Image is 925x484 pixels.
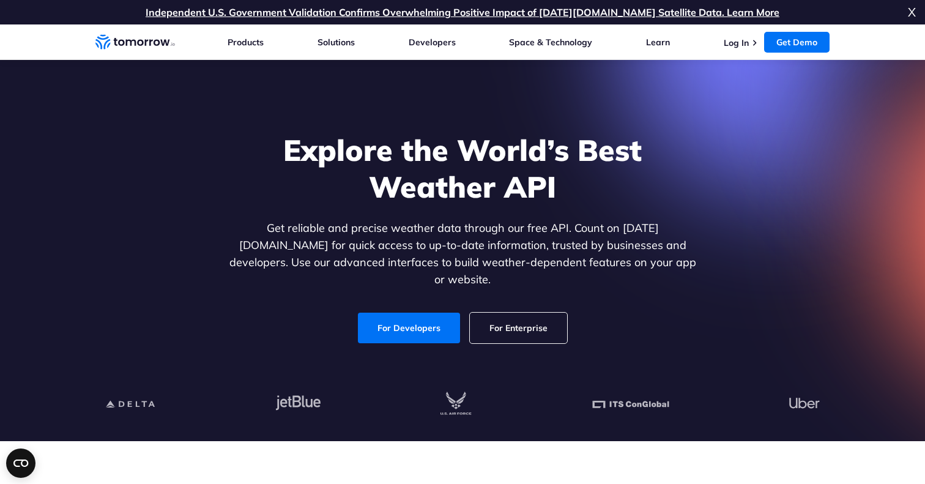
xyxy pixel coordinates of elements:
[724,37,749,48] a: Log In
[646,37,670,48] a: Learn
[95,33,175,51] a: Home link
[509,37,592,48] a: Space & Technology
[146,6,779,18] a: Independent U.S. Government Validation Confirms Overwhelming Positive Impact of [DATE][DOMAIN_NAM...
[470,313,567,343] a: For Enterprise
[409,37,456,48] a: Developers
[358,313,460,343] a: For Developers
[226,132,699,205] h1: Explore the World’s Best Weather API
[6,449,35,478] button: Open CMP widget
[764,32,830,53] a: Get Demo
[318,37,355,48] a: Solutions
[226,220,699,288] p: Get reliable and precise weather data through our free API. Count on [DATE][DOMAIN_NAME] for quic...
[228,37,264,48] a: Products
